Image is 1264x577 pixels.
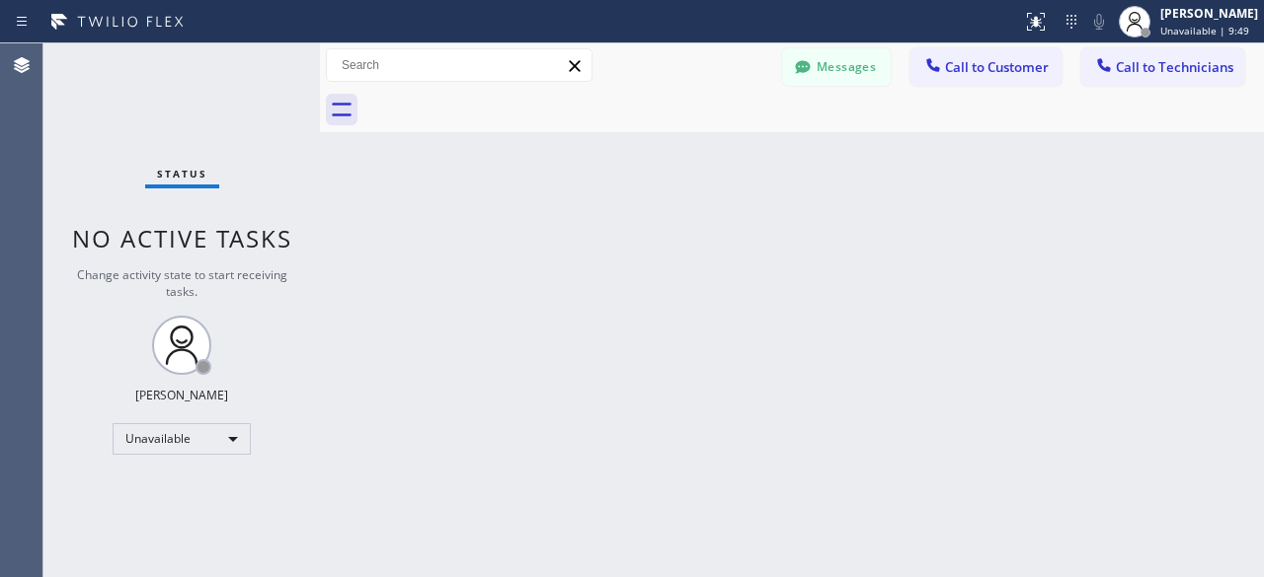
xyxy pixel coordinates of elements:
[135,387,228,403] div: [PERSON_NAME]
[1116,58,1233,76] span: Call to Technicians
[1081,48,1244,86] button: Call to Technicians
[1085,8,1113,36] button: Mute
[782,48,891,86] button: Messages
[910,48,1062,86] button: Call to Customer
[945,58,1049,76] span: Call to Customer
[77,266,287,300] span: Change activity state to start receiving tasks.
[327,49,592,81] input: Search
[1160,24,1249,37] span: Unavailable | 9:49
[113,423,251,455] div: Unavailable
[157,167,207,180] span: Status
[1160,5,1258,22] div: [PERSON_NAME]
[72,222,292,254] span: No active tasks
